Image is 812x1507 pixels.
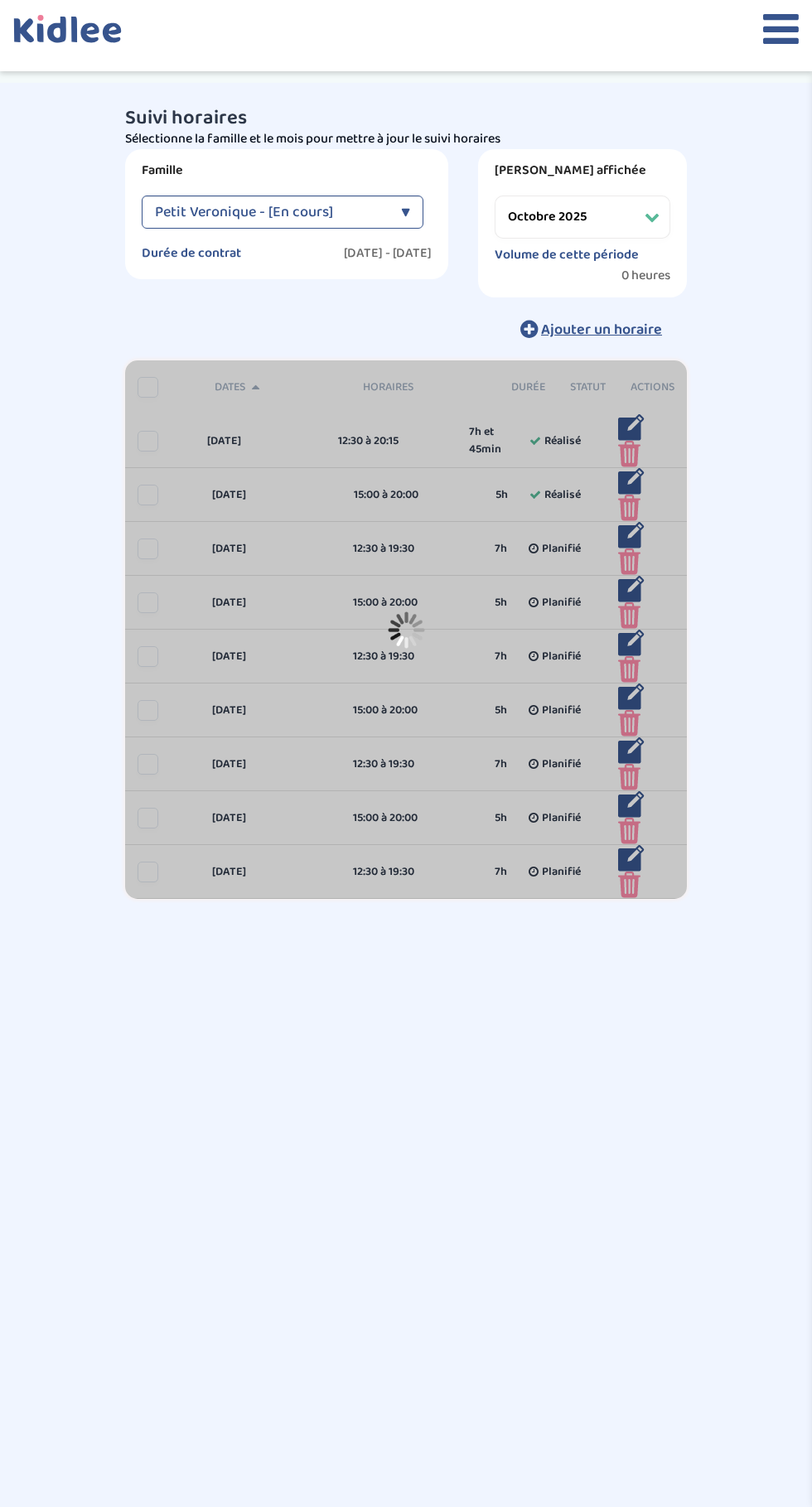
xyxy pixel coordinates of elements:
img: loader_sticker.gif [388,611,425,649]
label: [DATE] - [DATE] [344,245,432,262]
label: Durée de contrat [142,245,241,262]
p: Sélectionne la famille et le mois pour mettre à jour le suivi horaires [125,129,687,149]
span: Ajouter un horaire [541,318,662,341]
div: ▼ [401,196,410,229]
span: Petit Veronique - [En cours] [155,196,333,229]
label: [PERSON_NAME] affichée [495,162,670,179]
label: Volume de cette période [495,247,639,263]
label: Famille [142,162,432,179]
h3: Suivi horaires [125,108,687,129]
button: Ajouter un horaire [495,311,687,347]
span: 0 heures [621,268,670,284]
